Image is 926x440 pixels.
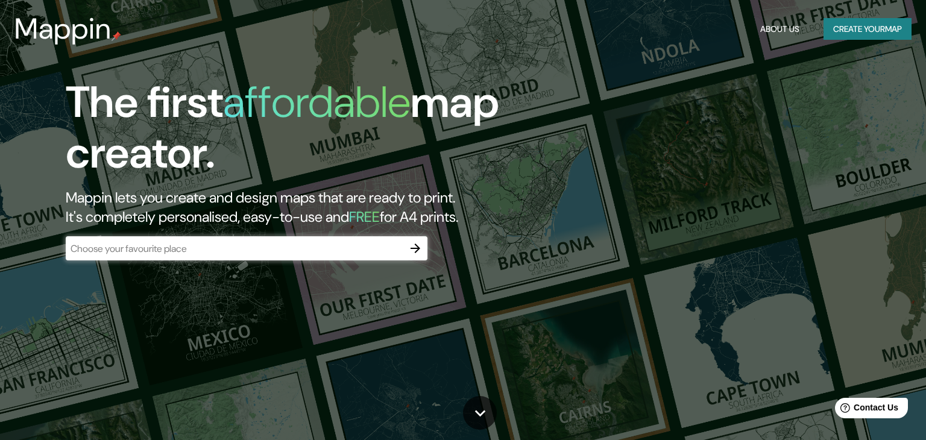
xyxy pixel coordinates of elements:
[14,12,112,46] h3: Mappin
[824,18,912,40] button: Create yourmap
[66,242,403,256] input: Choose your favourite place
[819,393,913,427] iframe: Help widget launcher
[349,207,380,226] h5: FREE
[66,77,529,188] h1: The first map creator.
[755,18,804,40] button: About Us
[112,31,121,41] img: mappin-pin
[66,188,529,227] h2: Mappin lets you create and design maps that are ready to print. It's completely personalised, eas...
[223,74,411,130] h1: affordable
